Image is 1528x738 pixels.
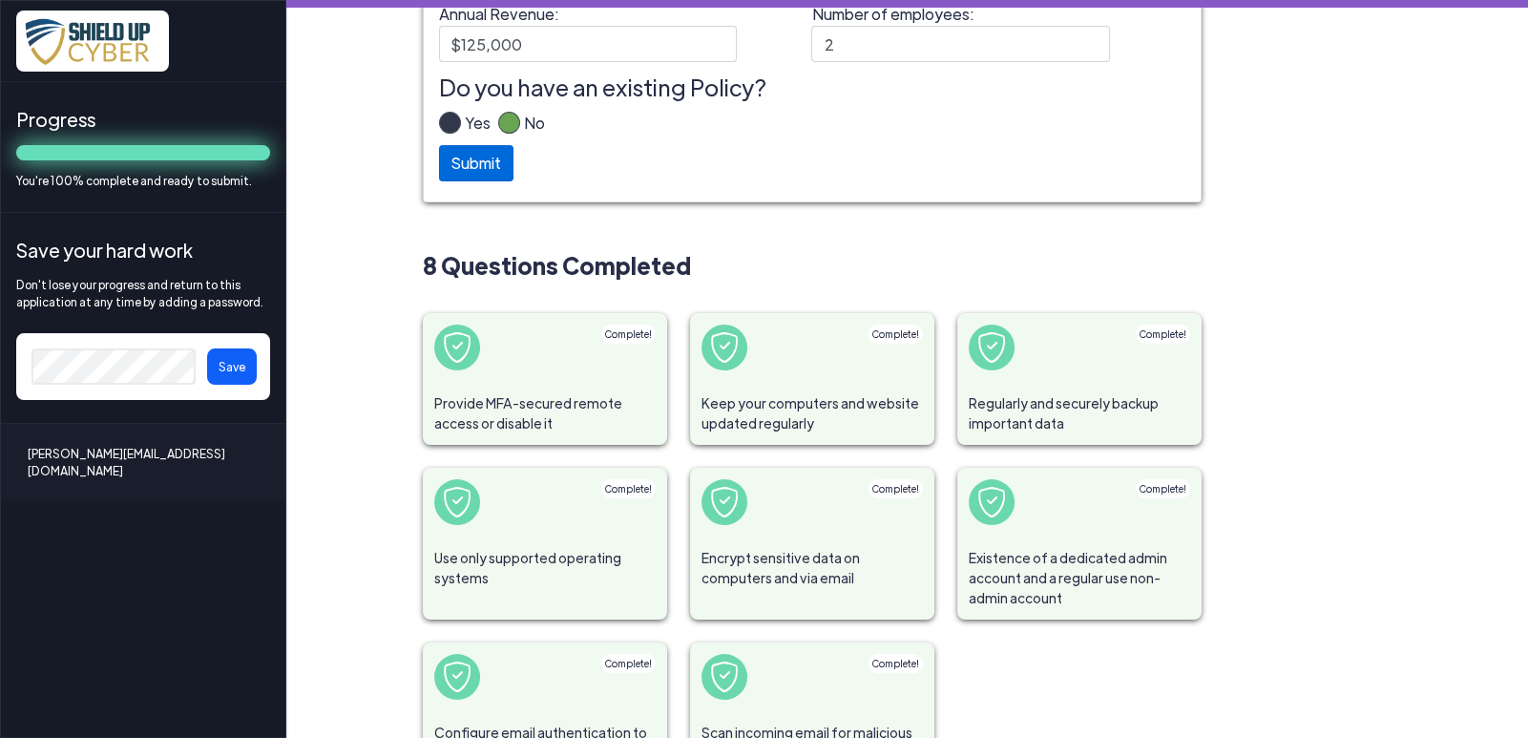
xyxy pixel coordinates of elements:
[16,11,169,72] img: x7pemu0IxLxkcbZJZdzx2HwkaHwO9aaLS0XkQIJL.png
[1140,328,1186,340] span: Complete!
[1210,532,1528,738] iframe: Chat Widget
[811,26,1110,62] input: Number of employees:
[872,483,919,495] span: Complete!
[442,662,472,692] img: shield-check-white.svg
[872,658,919,669] span: Complete!
[461,112,491,150] label: Yes
[16,276,270,310] span: Don't lose your progress and return to this application at any time by adding a password.
[423,382,667,445] span: Provide MFA-secured remote access or disable it
[16,105,270,134] span: Progress
[1140,483,1186,495] span: Complete!
[207,348,257,385] button: Save
[439,70,1185,104] legend: Do you have an existing Policy?
[439,3,738,62] label: Annual Revenue:
[520,112,545,150] label: No
[605,328,652,340] span: Complete!
[442,487,472,517] img: shield-check-white.svg
[423,248,1202,283] span: 8 Questions Completed
[16,172,270,189] span: You're 100% complete and ready to submit.
[442,332,472,363] img: shield-check-white.svg
[811,3,1110,62] label: Number of employees:
[709,487,740,517] img: shield-check-white.svg
[872,328,919,340] span: Complete!
[690,537,934,600] span: Encrypt sensitive data on computers and via email
[439,145,513,181] button: Submit
[690,382,934,445] span: Keep your computers and website updated regularly
[976,332,1007,363] img: shield-check-white.svg
[957,537,1202,620] span: Existence of a dedicated admin account and a regular use non-admin account
[605,658,652,669] span: Complete!
[28,447,259,477] span: [PERSON_NAME][EMAIL_ADDRESS][DOMAIN_NAME]
[605,483,652,495] span: Complete!
[439,26,738,62] input: Annual Revenue:
[16,236,270,264] span: Save your hard work
[423,537,667,600] span: Use only supported operating systems
[709,332,740,363] img: shield-check-white.svg
[976,487,1007,517] img: shield-check-white.svg
[709,662,740,692] img: shield-check-white.svg
[957,382,1202,445] span: Regularly and securely backup important data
